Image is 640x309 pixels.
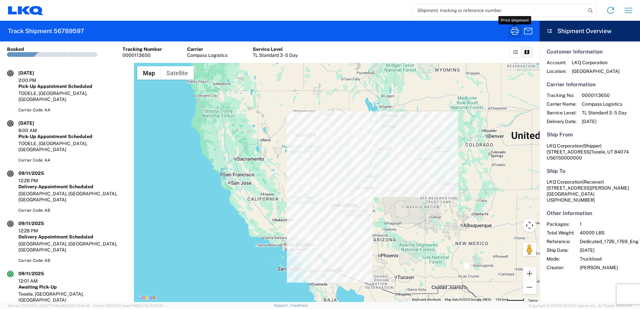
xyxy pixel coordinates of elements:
[18,278,52,284] div: 12:01 AM
[18,77,52,83] div: 2:00 PM
[18,127,52,133] div: 8:00 AM
[187,46,228,52] div: Carrier
[553,197,595,203] span: [PHONE_NUMBER]
[495,298,507,301] span: 100 km
[7,46,24,52] div: Booked
[18,220,52,226] div: 09/11/2025
[18,120,52,126] div: [DATE]
[137,304,163,308] span: [DATE] 10:25:10
[553,155,582,161] span: 6150000000
[582,118,627,124] span: [DATE]
[547,179,633,203] address: [GEOGRAPHIC_DATA] US
[582,143,602,148] span: (Shipper)
[547,256,574,262] span: Mode:
[547,60,566,66] span: Account:
[547,101,576,107] span: Carrier Name:
[18,170,52,176] div: 09/11/2025
[547,179,629,191] span: LKQ Corporation [STREET_ADDRESS][PERSON_NAME]
[18,228,52,234] div: 12:28 PM
[547,92,576,98] span: Tracking No:
[18,207,127,213] div: Carrier Code: AB
[64,304,90,308] span: [DATE] 10:41:40
[18,191,127,203] div: [GEOGRAPHIC_DATA], [GEOGRAPHIC_DATA], [GEOGRAPHIC_DATA]
[523,243,536,256] button: Drag Pegman onto the map to open Street View
[547,68,566,74] span: Location:
[18,241,127,253] div: [GEOGRAPHIC_DATA], [GEOGRAPHIC_DATA], [GEOGRAPHIC_DATA]
[18,133,127,139] div: Pick-Up Appointment Scheduled
[18,107,127,113] div: Carrier Code: AA
[137,66,161,80] button: Show street map
[18,83,127,89] div: Pick-Up Appointment Scheduled
[18,291,127,303] div: Tooele, [GEOGRAPHIC_DATA], [GEOGRAPHIC_DATA]
[123,46,162,52] div: Tracking Number
[187,52,228,58] div: Compass Logistics
[529,303,632,309] span: Copyright © [DATE]-[DATE] Agistix Inc., All Rights Reserved
[274,303,291,307] a: Support
[18,271,52,277] div: 09/11/2025
[493,297,526,302] button: Map Scale: 100 km per 48 pixels
[18,90,127,102] div: TOOELE, [GEOGRAPHIC_DATA], [GEOGRAPHIC_DATA]
[253,52,298,58] div: TL Standard 3 - 5 Day
[547,238,574,244] span: Reference:
[18,284,127,290] div: Awaiting Pick-Up
[582,110,627,116] span: TL Standard 3 - 5 Day
[547,247,574,253] span: Ship Date:
[547,210,633,216] h5: Other Information
[547,230,574,236] span: Total Weight:
[547,149,591,154] span: [STREET_ADDRESS]
[18,157,127,163] div: Carrier Code: AA
[528,299,538,302] a: Terms
[547,81,633,88] h5: Carrier Information
[412,4,586,17] input: Shipment, tracking or reference number
[161,66,194,80] button: Show satellite imagery
[582,92,627,98] span: 0000113650
[523,267,536,280] button: Zoom in
[547,131,633,138] h5: Ship From
[18,184,127,190] div: Delivery Appointment Scheduled
[18,70,52,76] div: [DATE]
[547,265,574,271] span: Creator:
[136,293,158,302] img: Google
[18,140,127,152] div: TOOELE, [GEOGRAPHIC_DATA], [GEOGRAPHIC_DATA]
[291,303,308,307] a: Feedback
[412,297,441,302] button: Keyboard shortcuts
[18,257,127,264] div: Carrier Code: AB
[253,46,298,52] div: Service Level
[547,143,633,161] address: Tooele, UT 84074 US
[582,101,627,107] span: Compass Logistics
[547,168,633,174] h5: Ship To
[547,118,576,124] span: Delivery Date:
[8,27,84,35] h2: Track Shipment 56789597
[136,293,158,302] a: Open this area in Google Maps (opens a new window)
[547,221,574,227] span: Packages:
[523,281,536,294] button: Zoom out
[523,219,536,232] button: Map camera controls
[547,48,633,55] h5: Customer Information
[540,21,640,41] header: Shipment Overview
[547,143,582,148] span: LKQ Corporation
[582,179,604,185] span: (Receiver)
[572,68,620,74] span: [GEOGRAPHIC_DATA]
[18,178,52,184] div: 12:28 PM
[93,304,163,308] span: Client: 2025.21.0-faee749
[123,52,162,58] div: 0000113650
[8,304,90,308] span: Server: 2025.21.0-c63077040a8
[18,234,127,240] div: Delivery Appointment Scheduled
[547,110,576,116] span: Service Level:
[445,298,491,301] span: Map data ©2025 Google, INEGI
[572,60,620,66] span: LKQ Corporation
